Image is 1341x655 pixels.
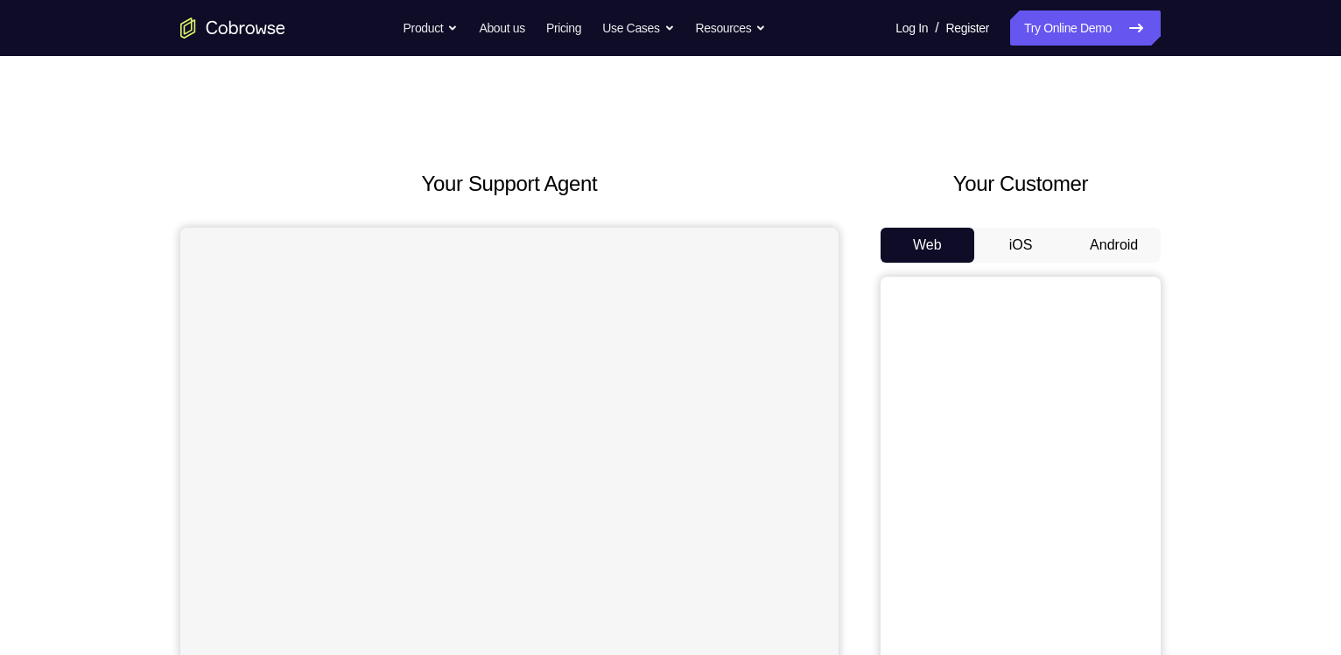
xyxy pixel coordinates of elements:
[1067,228,1161,263] button: Android
[881,168,1161,200] h2: Your Customer
[602,11,674,46] button: Use Cases
[546,11,581,46] a: Pricing
[479,11,524,46] a: About us
[974,228,1068,263] button: iOS
[935,18,938,39] span: /
[1010,11,1161,46] a: Try Online Demo
[881,228,974,263] button: Web
[180,18,285,39] a: Go to the home page
[895,11,928,46] a: Log In
[404,11,459,46] button: Product
[696,11,767,46] button: Resources
[946,11,989,46] a: Register
[180,168,839,200] h2: Your Support Agent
